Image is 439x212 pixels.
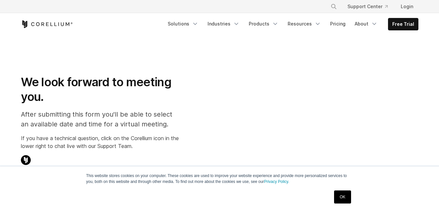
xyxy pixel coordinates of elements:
a: Resources [284,18,325,30]
div: Navigation Menu [323,1,418,12]
a: Corellium Home [21,20,73,28]
img: Corellium Chat Icon [21,155,31,165]
a: Login [396,1,418,12]
p: After submitting this form you'll be able to select an available date and time for a virtual meet... [21,109,179,129]
button: Search [328,1,340,12]
div: Navigation Menu [164,18,418,30]
a: Support Center [342,1,393,12]
a: Industries [204,18,244,30]
a: Free Trial [388,18,418,30]
a: OK [334,190,351,204]
p: This website stores cookies on your computer. These cookies are used to improve your website expe... [86,173,353,185]
a: Pricing [326,18,349,30]
a: Solutions [164,18,202,30]
a: Products [245,18,282,30]
a: Privacy Policy. [264,179,289,184]
h1: We look forward to meeting you. [21,75,179,104]
p: If you have a technical question, click on the Corellium icon in the lower right to chat live wit... [21,134,179,150]
a: About [351,18,381,30]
